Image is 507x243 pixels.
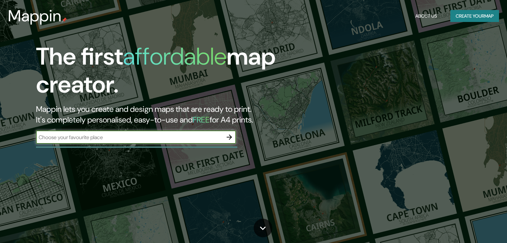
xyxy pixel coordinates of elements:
h1: The first map creator. [36,43,290,104]
button: Create yourmap [450,10,499,22]
h2: Mappin lets you create and design maps that are ready to print. It's completely personalised, eas... [36,104,290,125]
h3: Mappin [8,7,62,25]
h5: FREE [193,115,210,125]
h1: affordable [123,41,227,72]
input: Choose your favourite place [36,133,223,141]
img: mappin-pin [62,17,67,23]
button: About Us [413,10,440,22]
